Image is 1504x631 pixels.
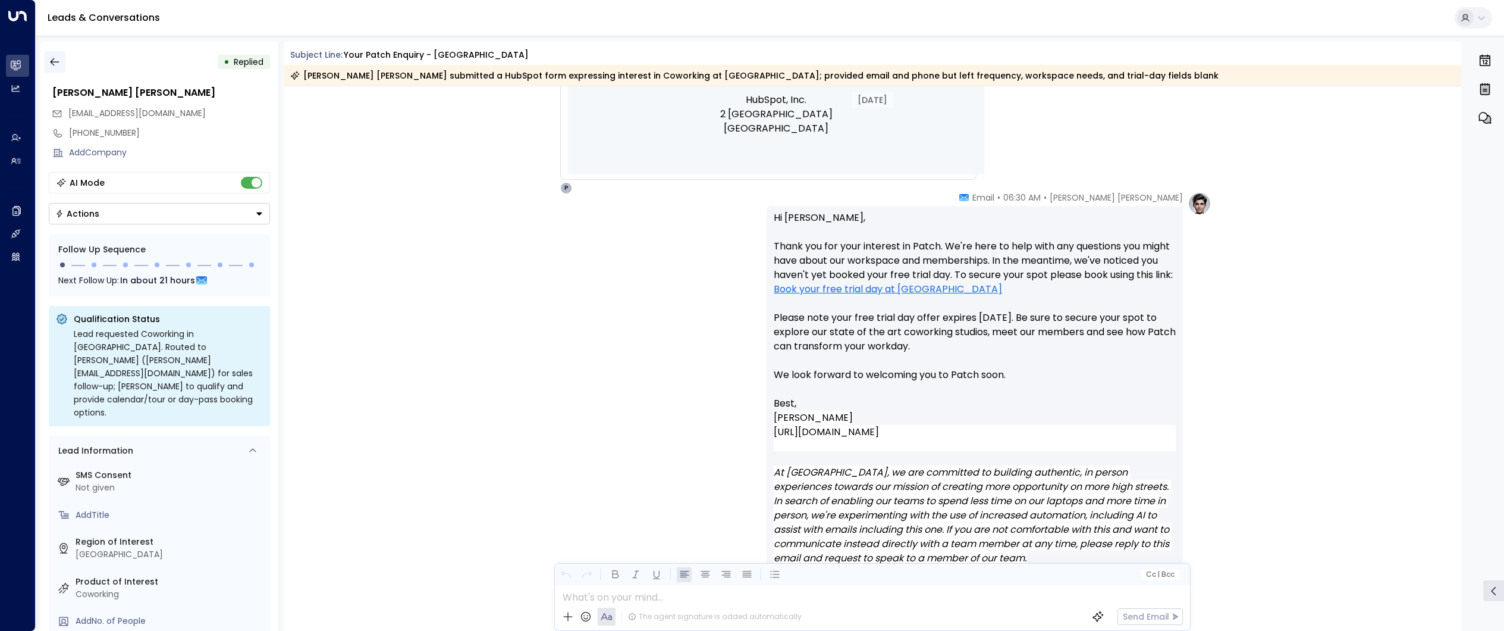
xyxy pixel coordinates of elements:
[579,567,594,582] button: Redo
[76,536,265,548] label: Region of Interest
[58,243,260,256] div: Follow Up Sequence
[558,567,573,582] button: Undo
[1141,569,1179,580] button: Cc|Bcc
[68,107,206,119] span: [EMAIL_ADDRESS][DOMAIN_NAME]
[49,203,270,224] div: Button group with a nested menu
[972,192,994,204] span: Email
[774,282,1002,296] a: Book your free trial day at [GEOGRAPHIC_DATA]
[627,93,925,136] p: HubSpot, Inc. 2 [GEOGRAPHIC_DATA] [GEOGRAPHIC_DATA]
[290,70,1219,82] div: [PERSON_NAME] [PERSON_NAME] submitted a HubSpot form expressing interest in Coworking at [GEOGRAP...
[55,208,99,219] div: Actions
[1003,192,1041,204] span: 06:30 AM
[997,192,1000,204] span: •
[48,11,160,24] a: Leads & Conversations
[76,509,265,521] div: AddTitle
[76,469,265,482] label: SMS Consent
[76,576,265,588] label: Product of Interest
[774,425,879,439] a: [URL][DOMAIN_NAME]
[774,466,1172,565] em: At [GEOGRAPHIC_DATA], we are committed to building authentic, in person experiences towards our m...
[774,211,1176,396] p: Hi [PERSON_NAME], Thank you for your interest in Patch. We're here to help with any questions you...
[774,396,796,411] span: Best,
[1146,570,1175,579] span: Cc Bcc
[560,182,572,194] div: P
[290,49,343,61] span: Subject Line:
[76,615,265,627] div: AddNo. of People
[68,107,206,120] span: aclearysmas@gmail.com
[69,127,270,139] div: [PHONE_NUMBER]
[1050,192,1183,204] span: [PERSON_NAME] [PERSON_NAME]
[49,203,270,224] button: Actions
[70,177,105,189] div: AI Mode
[69,146,270,159] div: AddCompany
[76,588,265,601] div: Coworking
[774,411,853,424] span: [PERSON_NAME]
[74,313,263,325] p: Qualification Status
[120,274,195,287] span: In about 21 hours
[852,92,893,108] div: [DATE]
[54,445,133,457] div: Lead Information
[74,327,263,419] div: Lead requested Coworking in [GEOGRAPHIC_DATA]. Routed to [PERSON_NAME] ([PERSON_NAME][EMAIL_ADDRE...
[1044,192,1047,204] span: •
[628,611,802,622] div: The agent signature is added automatically
[1188,192,1211,215] img: profile-logo.png
[344,49,529,61] div: Your Patch enquiry - [GEOGRAPHIC_DATA]
[52,86,270,100] div: [PERSON_NAME] [PERSON_NAME]
[224,51,230,73] div: •
[58,274,260,287] div: Next Follow Up:
[76,482,265,494] div: Not given
[76,548,265,561] div: [GEOGRAPHIC_DATA]
[234,56,263,68] span: Replied
[1157,570,1160,579] span: |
